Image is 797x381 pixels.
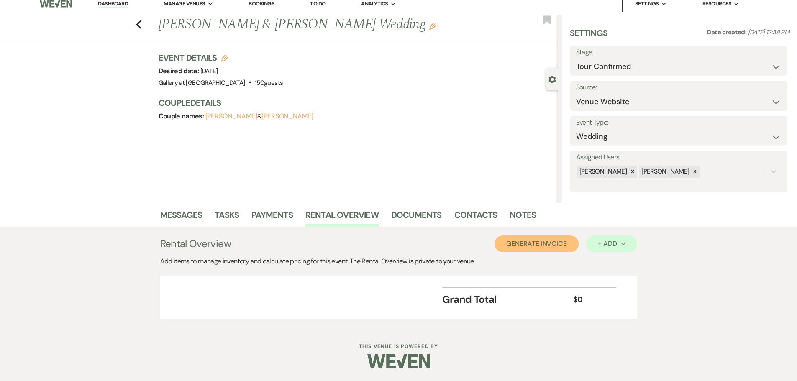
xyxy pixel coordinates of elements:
[576,151,781,164] label: Assigned Users:
[215,208,239,227] a: Tasks
[391,208,442,227] a: Documents
[510,208,536,227] a: Notes
[548,75,556,83] button: Close lead details
[160,256,637,266] div: Add items to manage inventory and calculate pricing for this event. The Rental Overview is privat...
[586,235,637,252] button: + Add
[205,112,313,120] span: &
[159,15,475,35] h1: [PERSON_NAME] & [PERSON_NAME] Wedding
[577,166,628,178] div: [PERSON_NAME]
[205,113,257,120] button: [PERSON_NAME]
[255,79,283,87] span: 150 guests
[442,292,574,307] div: Grand Total
[495,235,579,252] button: Generate Invoice
[576,46,781,59] label: Stage:
[159,79,245,87] span: Gallery at [GEOGRAPHIC_DATA]
[454,208,497,227] a: Contacts
[251,208,293,227] a: Payments
[160,208,202,227] a: Messages
[570,27,608,46] h3: Settings
[305,208,379,227] a: Rental Overview
[159,66,200,75] span: Desired date:
[576,82,781,94] label: Source:
[159,112,205,120] span: Couple names:
[261,113,313,120] button: [PERSON_NAME]
[639,166,690,178] div: [PERSON_NAME]
[748,28,789,36] span: [DATE] 12:38 PM
[367,347,430,376] img: Weven Logo
[159,52,283,64] h3: Event Details
[598,240,625,247] div: + Add
[200,67,218,75] span: [DATE]
[429,22,436,30] button: Edit
[573,294,606,305] div: $0
[159,97,550,109] h3: Couple Details
[576,117,781,129] label: Event Type:
[707,28,748,36] span: Date created:
[160,236,231,251] h3: Rental Overview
